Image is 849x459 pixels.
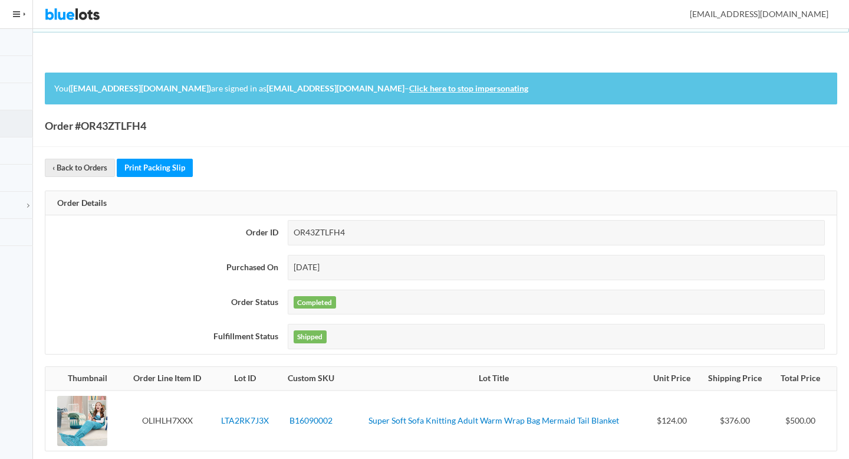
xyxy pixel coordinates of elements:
[288,220,825,245] div: OR43ZTLFH4
[699,391,772,451] td: $376.00
[54,82,828,96] p: You are signed in as –
[68,83,211,93] strong: ([EMAIL_ADDRESS][DOMAIN_NAME])
[368,415,619,425] a: Super Soft Sofa Knitting Adult Warm Wrap Bag Mermaid Tail Blanket
[117,159,193,177] a: Print Packing Slip
[343,367,644,391] th: Lot Title
[123,367,212,391] th: Order Line Item ID
[677,9,828,19] span: [EMAIL_ADDRESS][DOMAIN_NAME]
[45,319,283,354] th: Fulfillment Status
[699,367,772,391] th: Shipping Price
[45,191,837,216] div: Order Details
[289,415,333,425] a: B16090002
[45,159,115,177] a: ‹ Back to Orders
[45,250,283,285] th: Purchased On
[45,215,283,250] th: Order ID
[409,83,528,93] a: Click here to stop impersonating
[294,330,327,343] label: Shipped
[278,367,343,391] th: Custom SKU
[772,391,837,451] td: $500.00
[123,391,212,451] td: OLIHLH7XXX
[221,415,269,425] a: LTA2RK7J3X
[674,9,686,21] ion-icon: person
[288,255,825,280] div: [DATE]
[644,367,699,391] th: Unit Price
[45,117,146,135] h1: Order #OR43ZTLFH4
[212,367,278,391] th: Lot ID
[266,83,404,93] strong: [EMAIL_ADDRESS][DOMAIN_NAME]
[644,391,699,451] td: $124.00
[772,367,837,391] th: Total Price
[45,285,283,320] th: Order Status
[294,296,336,309] label: Completed
[45,367,123,391] th: Thumbnail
